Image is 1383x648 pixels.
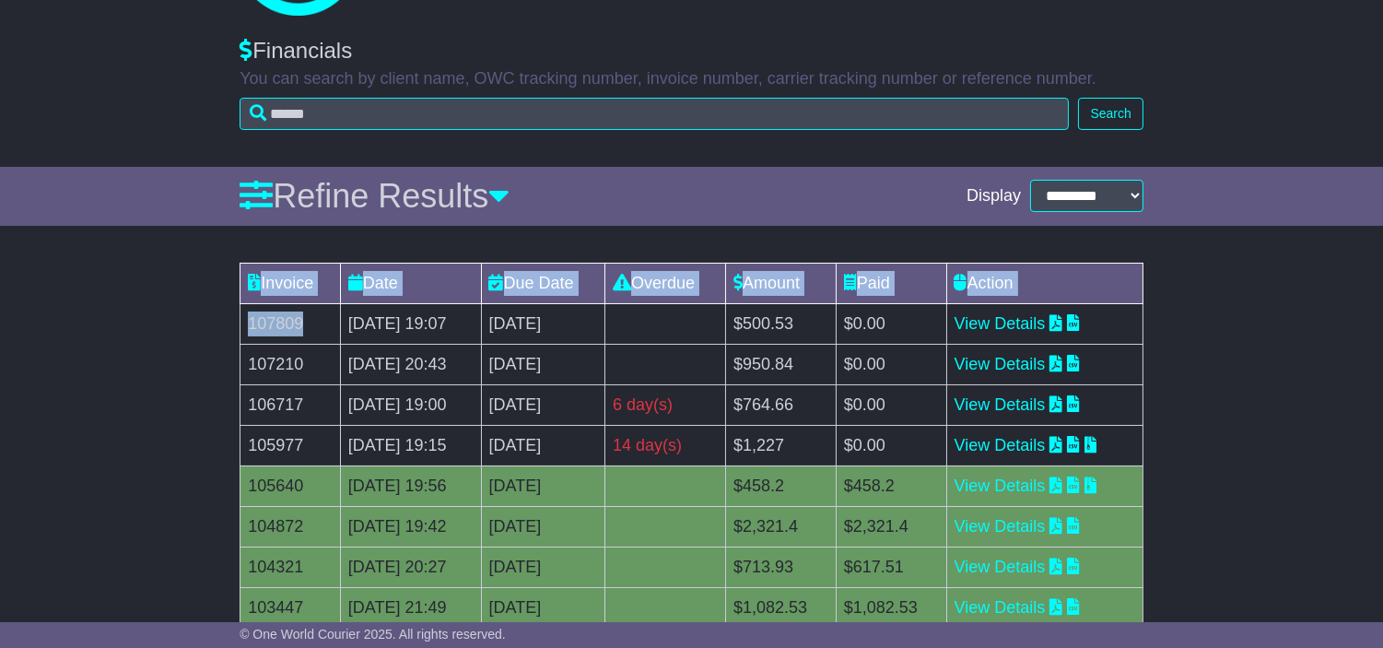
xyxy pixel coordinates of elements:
[967,186,1021,206] span: Display
[481,465,605,506] td: [DATE]
[481,263,605,303] td: Due Date
[725,465,836,506] td: $458.2
[481,425,605,465] td: [DATE]
[955,517,1046,536] a: View Details
[725,344,836,384] td: $950.84
[340,263,481,303] td: Date
[725,425,836,465] td: $1,227
[955,558,1046,576] a: View Details
[955,477,1046,495] a: View Details
[836,506,946,547] td: $2,321.4
[481,344,605,384] td: [DATE]
[340,465,481,506] td: [DATE] 19:56
[240,69,1143,89] p: You can search by client name, OWC tracking number, invoice number, carrier tracking number or re...
[836,465,946,506] td: $458.2
[240,38,1143,65] div: Financials
[955,436,1046,454] a: View Details
[836,384,946,425] td: $0.00
[836,303,946,344] td: $0.00
[613,393,718,418] div: 6 day(s)
[240,263,341,303] td: Invoice
[240,177,510,215] a: Refine Results
[340,384,481,425] td: [DATE] 19:00
[240,384,341,425] td: 106717
[340,587,481,628] td: [DATE] 21:49
[955,355,1046,373] a: View Details
[340,425,481,465] td: [DATE] 19:15
[240,344,341,384] td: 107210
[605,263,726,303] td: Overdue
[340,547,481,587] td: [DATE] 20:27
[240,465,341,506] td: 105640
[240,627,506,642] span: © One World Courier 2025. All rights reserved.
[836,425,946,465] td: $0.00
[725,263,836,303] td: Amount
[955,598,1046,617] a: View Details
[725,547,836,587] td: $713.93
[481,587,605,628] td: [DATE]
[240,425,341,465] td: 105977
[836,344,946,384] td: $0.00
[340,344,481,384] td: [DATE] 20:43
[725,506,836,547] td: $2,321.4
[836,587,946,628] td: $1,082.53
[955,314,1046,333] a: View Details
[340,303,481,344] td: [DATE] 19:07
[1078,98,1143,130] button: Search
[481,547,605,587] td: [DATE]
[240,547,341,587] td: 104321
[481,303,605,344] td: [DATE]
[836,263,946,303] td: Paid
[946,263,1143,303] td: Action
[955,395,1046,414] a: View Details
[725,303,836,344] td: $500.53
[481,384,605,425] td: [DATE]
[240,506,341,547] td: 104872
[240,587,341,628] td: 103447
[481,506,605,547] td: [DATE]
[240,303,341,344] td: 107809
[613,433,718,458] div: 14 day(s)
[340,506,481,547] td: [DATE] 19:42
[836,547,946,587] td: $617.51
[725,587,836,628] td: $1,082.53
[725,384,836,425] td: $764.66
